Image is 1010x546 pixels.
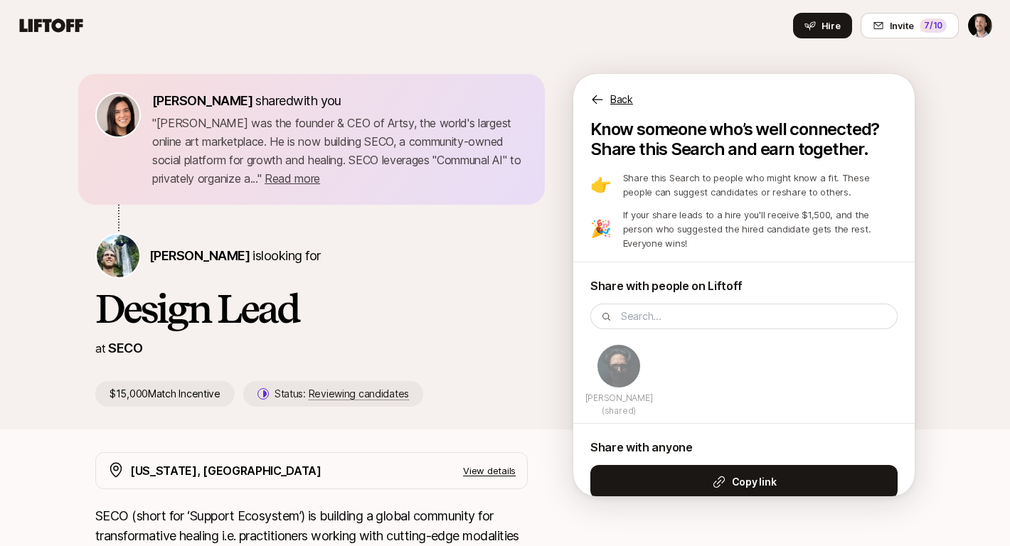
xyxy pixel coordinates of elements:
p: " [PERSON_NAME] was the founder & CEO of Artsy, the world's largest online art marketplace. He is... [152,114,528,188]
img: Josh Silverman [968,14,992,38]
p: is looking for [149,246,320,266]
p: SECO [108,338,142,358]
p: shared [152,91,347,111]
span: Reviewing candidates [309,387,409,400]
button: Josh Silverman [967,13,993,38]
span: [PERSON_NAME] [152,93,253,108]
input: Search... [621,308,888,325]
img: Carter Cleveland [97,235,139,277]
p: Back [610,91,633,108]
img: 71d7b91d_d7cb_43b4_a7ea_a9b2f2cc6e03.jpg [97,94,139,136]
h1: Design Lead [95,287,528,330]
img: Randy Hunt [597,345,640,387]
p: Status: [275,385,409,402]
p: Know someone who’s well connected? Share this Search and earn together. [590,119,898,159]
span: Hire [822,18,841,33]
button: Copy link [590,465,898,499]
p: [PERSON_NAME] (shared) [585,392,653,417]
p: 👉 [590,176,612,193]
span: [PERSON_NAME] [149,248,250,263]
span: with you [293,93,341,108]
p: $15,000 Match Incentive [95,381,235,407]
p: If your share leads to a hire you'll receive $1,500, and the person who suggested the hired candi... [623,208,898,250]
button: Hire [793,13,852,38]
button: Invite7/10 [861,13,959,38]
span: Read more [265,171,320,186]
p: at [95,339,105,358]
p: Share with anyone [590,438,898,456]
p: View details [463,464,516,478]
div: 7 /10 [920,18,947,33]
p: Share with people on Liftoff [590,277,898,295]
p: 🎉 [590,220,612,237]
p: [US_STATE], [GEOGRAPHIC_DATA] [130,461,321,480]
strong: Copy link [732,473,776,491]
span: Invite [890,18,914,33]
div: Randy Hunt (shared) [590,343,647,423]
p: Share this Search to people who might know a fit. These people can suggest candidates or reshare ... [623,171,898,199]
